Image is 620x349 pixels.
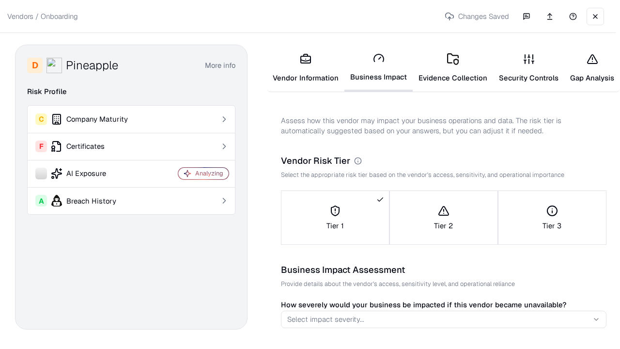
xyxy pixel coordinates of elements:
[281,300,566,309] label: How severely would your business be impacted if this vendor became unavailable?
[281,264,606,276] div: Business Impact Assessment
[413,46,493,91] a: Evidence Collection
[326,221,344,231] p: Tier 1
[35,195,151,206] div: Breach History
[195,169,223,177] div: Analyzing
[35,141,151,152] div: Certificates
[564,46,620,91] a: Gap Analysis
[46,58,62,73] img: Pineapple
[281,280,606,288] p: Provide details about the vendor's access, sensitivity level, and operational reliance
[281,171,606,179] p: Select the appropriate risk tier based on the vendor's access, sensitivity, and operational impor...
[27,58,43,73] div: D
[35,141,47,152] div: F
[205,57,235,74] button: More info
[542,221,561,231] p: Tier 3
[441,7,513,25] p: Changes Saved
[281,311,606,328] button: Select impact severity...
[267,46,344,91] a: Vendor Information
[35,113,47,125] div: C
[287,314,364,324] div: Select impact severity...
[7,11,78,21] p: Vendors / Onboarding
[493,46,564,91] a: Security Controls
[35,113,151,125] div: Company Maturity
[66,58,118,73] div: Pineapple
[344,45,413,92] a: Business Impact
[281,115,606,136] p: Assess how this vendor may impact your business operations and data. The risk tier is automatical...
[27,86,235,97] div: Risk Profile
[434,221,453,231] p: Tier 2
[35,195,47,206] div: A
[281,155,606,167] div: Vendor Risk Tier
[35,168,151,179] div: AI Exposure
